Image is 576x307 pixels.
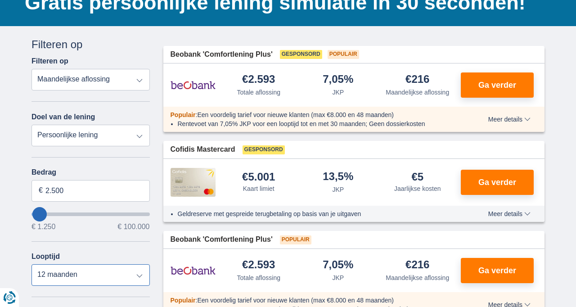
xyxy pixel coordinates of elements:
[178,119,455,128] li: Rentevoet van 7,05% JKP voor een looptijd tot en met 30 maanden; Geen dossierkosten
[242,172,275,182] div: €5.001
[461,258,534,283] button: Ga verder
[461,170,534,195] button: Ga verder
[242,74,275,86] div: €2.593
[31,37,150,52] div: Filteren op
[394,184,441,193] div: Jaarlijkse kosten
[332,185,344,194] div: JKP
[163,296,463,305] div: :
[323,74,353,86] div: 7,05%
[31,253,60,261] label: Looptijd
[478,81,516,89] span: Ga verder
[31,212,150,216] input: wantToBorrow
[171,259,216,282] img: product.pl.alt Beobank
[163,110,463,119] div: :
[197,297,394,304] span: Een voordelig tarief voor nieuwe klanten (max €8.000 en 48 maanden)
[488,211,531,217] span: Meer details
[478,266,516,275] span: Ga verder
[323,171,353,183] div: 13,5%
[386,273,449,282] div: Maandelijkse aflossing
[171,297,196,304] span: Populair
[31,113,95,121] label: Doel van de lening
[386,88,449,97] div: Maandelijkse aflossing
[117,223,149,230] span: € 100.000
[243,145,285,154] span: Gesponsord
[237,273,280,282] div: Totale aflossing
[332,273,344,282] div: JKP
[280,235,311,244] span: Populair
[31,57,68,65] label: Filteren op
[171,168,216,197] img: product.pl.alt Cofidis CC
[31,223,55,230] span: € 1.250
[31,168,150,176] label: Bedrag
[411,172,423,182] div: €5
[461,72,534,98] button: Ga verder
[323,259,353,271] div: 7,05%
[478,178,516,186] span: Ga verder
[405,74,429,86] div: €216
[39,185,43,196] span: €
[242,259,275,271] div: €2.593
[178,209,455,218] li: Geldreserve met gespreide terugbetaling op basis van je uitgaven
[171,74,216,96] img: product.pl.alt Beobank
[171,235,273,245] span: Beobank 'Comfortlening Plus'
[481,116,537,123] button: Meer details
[237,88,280,97] div: Totale aflossing
[280,50,322,59] span: Gesponsord
[481,210,537,217] button: Meer details
[171,111,196,118] span: Populair
[243,184,274,193] div: Kaart limiet
[171,144,235,155] span: Cofidis Mastercard
[328,50,359,59] span: Populair
[405,259,429,271] div: €216
[197,111,394,118] span: Een voordelig tarief voor nieuwe klanten (max €8.000 en 48 maanden)
[171,50,273,60] span: Beobank 'Comfortlening Plus'
[332,88,344,97] div: JKP
[488,116,531,122] span: Meer details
